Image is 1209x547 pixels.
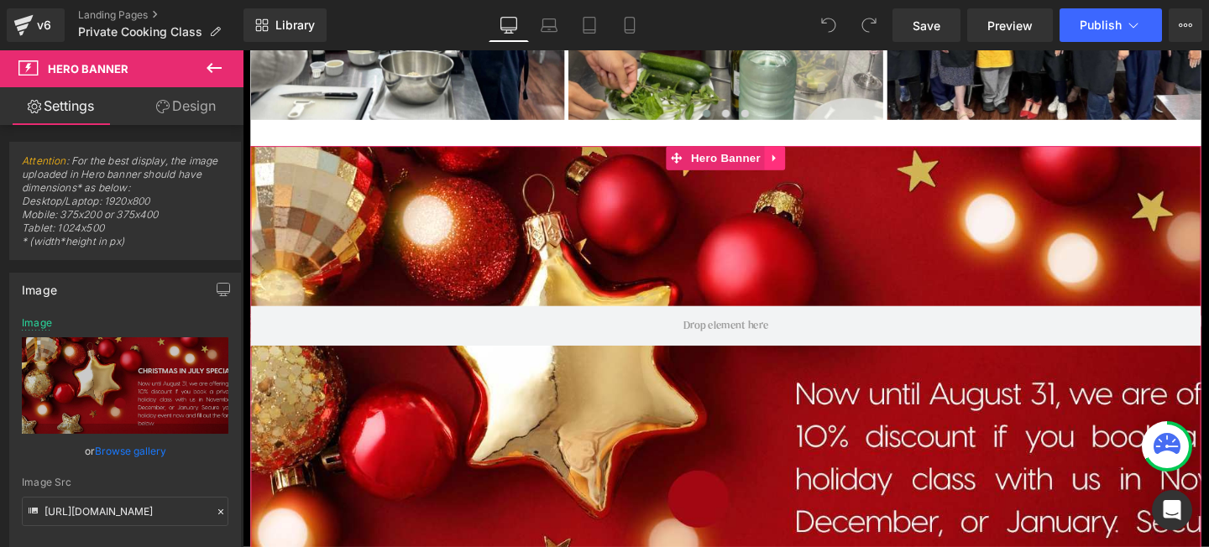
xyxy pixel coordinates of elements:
a: Preview [967,8,1053,42]
div: or [22,442,228,460]
a: Tablet [569,8,610,42]
a: Mobile [610,8,650,42]
span: Library [275,18,315,33]
span: Preview [987,17,1033,34]
input: Link [22,497,228,526]
span: Hero Banner [48,62,128,76]
a: Expand / Collapse [549,101,571,126]
button: Undo [812,8,845,42]
span: Private Cooking Class [78,25,202,39]
button: Publish [1060,8,1162,42]
div: v6 [34,14,55,36]
a: Design [125,87,247,125]
a: Attention [22,154,66,167]
span: : For the best display, the image uploaded in Hero banner should have dimensions* as below: Deskt... [22,154,228,259]
a: Laptop [529,8,569,42]
a: Landing Pages [78,8,243,22]
span: Save [913,17,940,34]
div: Image [22,317,52,329]
button: More [1169,8,1202,42]
div: Image [22,273,57,297]
a: v6 [7,8,65,42]
span: Publish [1080,18,1122,32]
a: Browse gallery [95,436,166,466]
a: New Library [243,8,327,42]
a: Desktop [489,8,529,42]
div: Open Intercom Messenger [1152,490,1192,530]
button: Redo [852,8,886,42]
span: Hero Banner [467,101,548,126]
div: Image Src [22,477,228,488]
